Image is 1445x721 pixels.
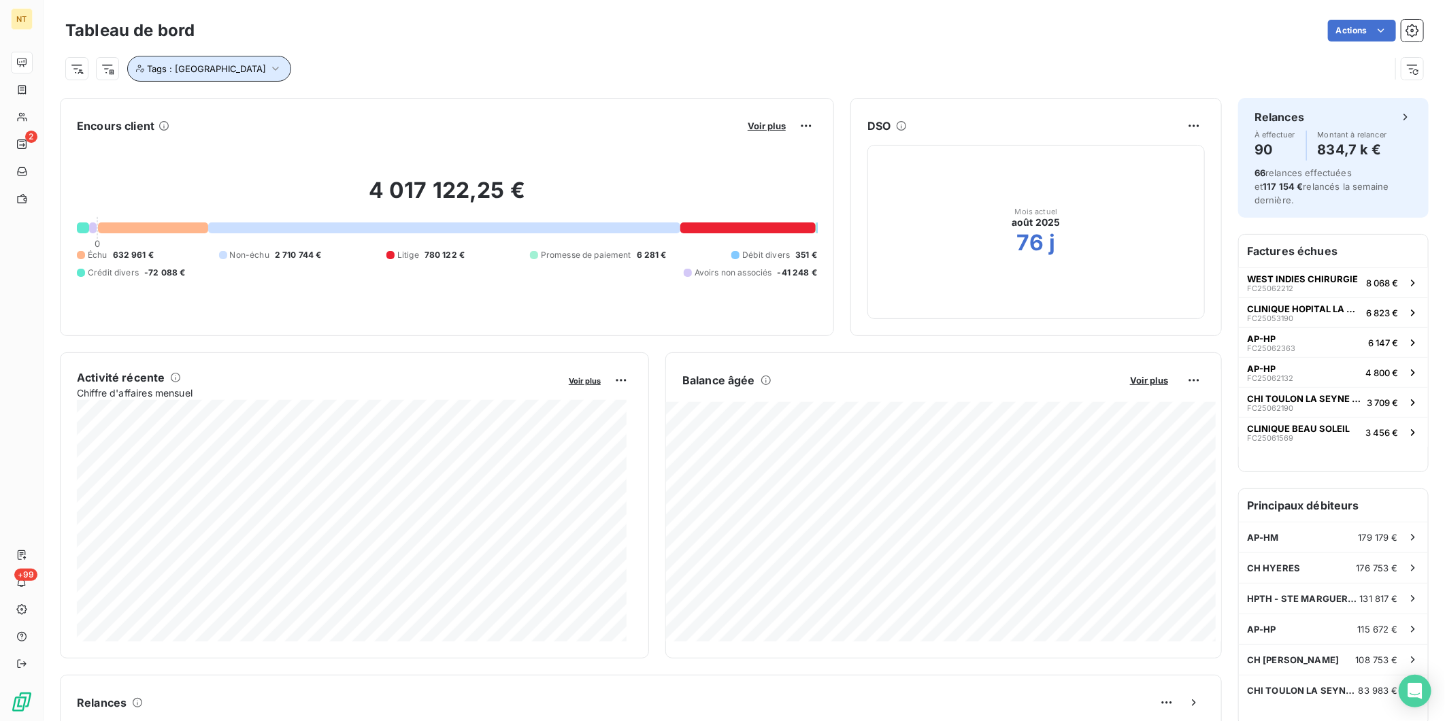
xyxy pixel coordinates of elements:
[1247,624,1276,635] span: AP-HP
[1239,357,1428,387] button: AP-HPFC250621324 800 €
[1247,284,1293,292] span: FC25062212
[1255,167,1389,205] span: relances effectuées et relancés la semaine dernière.
[88,267,139,279] span: Crédit divers
[1239,387,1428,417] button: CHI TOULON LA SEYNE SUR MERFC250621903 709 €
[1247,303,1361,314] span: CLINIQUE HOPITAL LA ROSERAIE
[88,249,107,261] span: Échu
[1358,624,1398,635] span: 115 672 €
[1360,593,1398,604] span: 131 817 €
[1367,397,1398,408] span: 3 709 €
[397,249,419,261] span: Litige
[748,120,786,131] span: Voir plus
[1016,229,1044,256] h2: 76
[1359,685,1398,696] span: 83 983 €
[1239,235,1428,267] h6: Factures échues
[1247,273,1358,284] span: WEST INDIES CHIRURGIE
[682,372,755,388] h6: Balance âgée
[1247,654,1339,665] span: CH [PERSON_NAME]
[1318,131,1387,139] span: Montant à relancer
[1247,333,1276,344] span: AP-HP
[230,249,269,261] span: Non-échu
[1247,363,1276,374] span: AP-HP
[11,8,33,30] div: NT
[1247,532,1279,543] span: AP-HM
[1239,417,1428,447] button: CLINIQUE BEAU SOLEILFC250615693 456 €
[1366,307,1398,318] span: 6 823 €
[1247,393,1361,404] span: CHI TOULON LA SEYNE SUR MER
[1318,139,1387,161] h4: 834,7 k €
[1356,654,1398,665] span: 108 753 €
[1255,139,1295,161] h4: 90
[11,133,32,155] a: 2
[1012,216,1060,229] span: août 2025
[1247,434,1293,442] span: FC25061569
[569,376,601,386] span: Voir plus
[77,694,127,711] h6: Relances
[77,386,559,400] span: Chiffre d'affaires mensuel
[1239,297,1428,327] button: CLINIQUE HOPITAL LA ROSERAIEFC250531906 823 €
[1247,685,1359,696] span: CHI TOULON LA SEYNE SUR MER
[637,249,667,261] span: 6 281 €
[1255,109,1304,125] h6: Relances
[1247,404,1293,412] span: FC25062190
[1328,20,1396,41] button: Actions
[113,249,154,261] span: 632 961 €
[1263,181,1303,192] span: 117 154 €
[795,249,817,261] span: 351 €
[1247,593,1360,604] span: HPTH - STE MARGUERITE (83) - NE PLU
[275,249,322,261] span: 2 710 744 €
[1239,327,1428,357] button: AP-HPFC250623636 147 €
[77,369,165,386] h6: Activité récente
[1015,207,1058,216] span: Mois actuel
[867,118,891,134] h6: DSO
[1239,489,1428,522] h6: Principaux débiteurs
[1247,563,1300,573] span: CH HYERES
[11,691,33,713] img: Logo LeanPay
[778,267,817,279] span: -41 248 €
[77,118,154,134] h6: Encours client
[742,249,790,261] span: Débit divers
[1365,427,1398,438] span: 3 456 €
[1365,367,1398,378] span: 4 800 €
[1255,131,1295,139] span: À effectuer
[1359,532,1398,543] span: 179 179 €
[147,63,266,74] span: Tags : [GEOGRAPHIC_DATA]
[565,374,605,386] button: Voir plus
[1247,374,1293,382] span: FC25062132
[95,238,100,249] span: 0
[1366,278,1398,288] span: 8 068 €
[1255,167,1265,178] span: 66
[14,569,37,581] span: +99
[1050,229,1056,256] h2: j
[425,249,465,261] span: 780 122 €
[25,131,37,143] span: 2
[1368,337,1398,348] span: 6 147 €
[144,267,185,279] span: -72 088 €
[1399,675,1431,707] div: Open Intercom Messenger
[1130,375,1168,386] span: Voir plus
[1239,267,1428,297] button: WEST INDIES CHIRURGIEFC250622128 068 €
[77,177,817,218] h2: 4 017 122,25 €
[744,120,790,132] button: Voir plus
[1126,374,1172,386] button: Voir plus
[541,249,631,261] span: Promesse de paiement
[127,56,291,82] button: Tags : [GEOGRAPHIC_DATA]
[65,18,195,43] h3: Tableau de bord
[1247,423,1350,434] span: CLINIQUE BEAU SOLEIL
[695,267,772,279] span: Avoirs non associés
[1247,314,1293,322] span: FC25053190
[1247,344,1295,352] span: FC25062363
[1357,563,1398,573] span: 176 753 €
